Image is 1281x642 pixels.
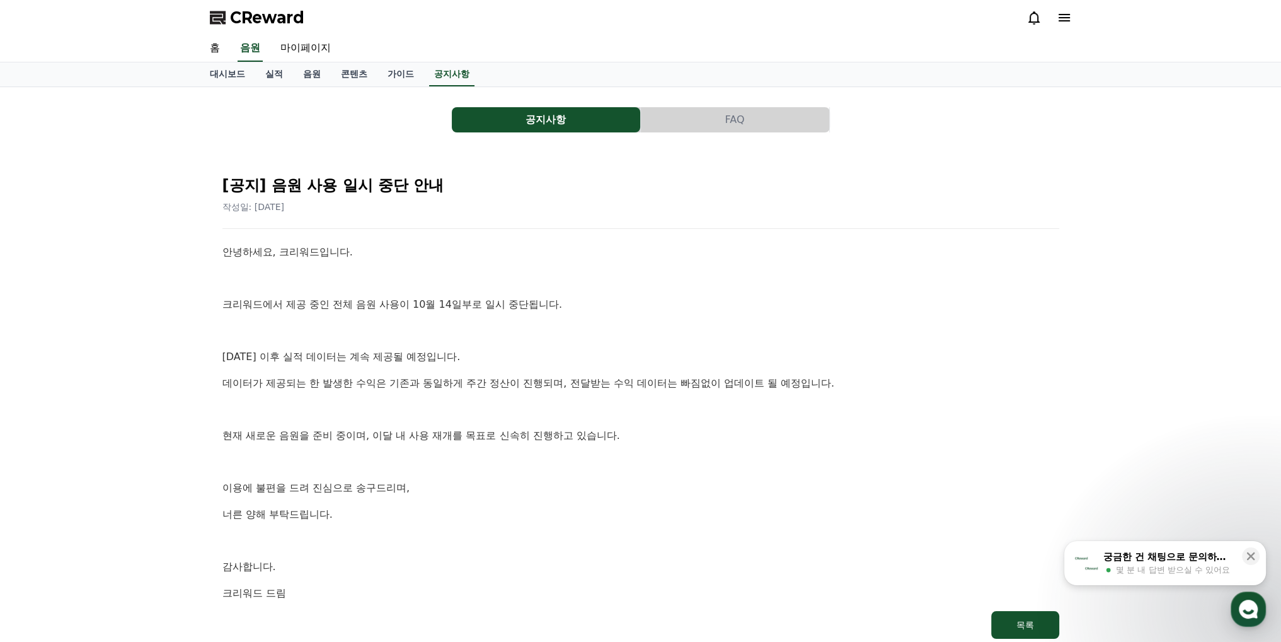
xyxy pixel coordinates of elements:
[222,349,1059,365] p: [DATE] 이후 실적 데이터는 계속 제공될 예정입니다.
[40,419,47,429] span: 홈
[641,107,829,132] button: FAQ
[641,107,830,132] a: FAQ
[452,107,641,132] a: 공지사항
[222,428,1059,444] p: 현재 새로운 음원을 준비 중이며, 이달 내 사용 재개를 목표로 신속히 진행하고 있습니다.
[115,419,130,429] span: 대화
[222,611,1059,639] a: 목록
[429,62,474,86] a: 공지사항
[222,375,1059,392] p: 데이터가 제공되는 한 발생한 수익은 기존과 동일하게 주간 정산이 진행되며, 전달받는 수익 데이터는 빠짐없이 업데이트 될 예정입니다.
[238,35,263,62] a: 음원
[200,62,255,86] a: 대시보드
[991,611,1059,639] button: 목록
[222,244,1059,260] p: 안녕하세요, 크리워드입니다.
[293,62,331,86] a: 음원
[4,400,83,431] a: 홈
[222,296,1059,313] p: 크리워드에서 제공 중인 전체 음원 사용이 10월 14일부로 일시 중단됩니다.
[1016,619,1034,631] div: 목록
[331,62,377,86] a: 콘텐츠
[230,8,304,28] span: CReward
[210,8,304,28] a: CReward
[222,506,1059,523] p: 너른 양해 부탁드립니다.
[452,107,640,132] button: 공지사항
[222,480,1059,496] p: 이용에 불편을 드려 진심으로 송구드리며,
[377,62,424,86] a: 가이드
[222,585,1059,602] p: 크리워드 드림
[163,400,242,431] a: 설정
[195,419,210,429] span: 설정
[222,175,1059,196] h2: [공지] 음원 사용 일시 중단 안내
[222,559,1059,575] p: 감사합니다.
[200,35,230,62] a: 홈
[255,62,293,86] a: 실적
[270,35,341,62] a: 마이페이지
[222,202,285,212] span: 작성일: [DATE]
[83,400,163,431] a: 대화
